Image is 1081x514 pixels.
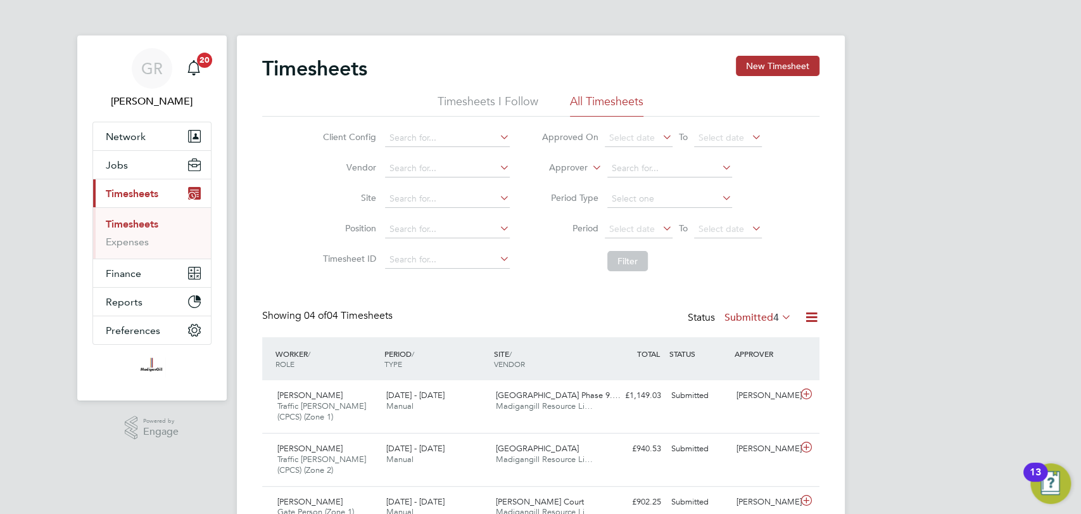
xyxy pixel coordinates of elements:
[531,162,588,174] label: Approver
[106,236,149,248] a: Expenses
[607,160,732,177] input: Search for...
[106,131,146,143] span: Network
[688,309,794,327] div: Status
[570,94,643,117] li: All Timesheets
[92,94,212,109] span: Goncalo Rodrigues
[666,492,732,513] div: Submitted
[277,390,343,401] span: [PERSON_NAME]
[637,349,660,359] span: TOTAL
[541,222,598,234] label: Period
[496,443,579,454] span: [GEOGRAPHIC_DATA]
[262,309,395,323] div: Showing
[385,160,510,177] input: Search for...
[724,311,792,324] label: Submitted
[272,342,382,375] div: WORKER
[143,427,179,437] span: Engage
[386,454,414,465] span: Manual
[137,357,166,378] img: madigangill-logo-retina.png
[600,385,666,406] div: £1,149.03
[93,259,211,287] button: Finance
[308,349,310,359] span: /
[277,454,366,475] span: Traffic [PERSON_NAME] (CPCS) (Zone 2)
[277,443,343,454] span: [PERSON_NAME]
[731,492,797,513] div: [PERSON_NAME]
[600,439,666,459] div: £940.53
[93,122,211,150] button: Network
[607,190,732,208] input: Select one
[496,496,584,507] span: [PERSON_NAME] Court
[93,179,211,207] button: Timesheets
[438,94,538,117] li: Timesheets I Follow
[541,131,598,143] label: Approved On
[600,492,666,513] div: £902.25
[736,56,819,76] button: New Timesheet
[496,454,593,465] span: Madigangill Resource Li…
[277,496,343,507] span: [PERSON_NAME]
[386,496,445,507] span: [DATE] - [DATE]
[541,192,598,203] label: Period Type
[496,401,593,411] span: Madigangill Resource Li…
[1030,463,1071,504] button: Open Resource Center, 13 new notifications
[319,162,376,173] label: Vendor
[106,188,158,200] span: Timesheets
[509,349,512,359] span: /
[304,309,327,322] span: 04 of
[731,385,797,406] div: [PERSON_NAME]
[141,60,163,77] span: GR
[675,220,692,236] span: To
[319,222,376,234] label: Position
[1030,472,1041,489] div: 13
[93,288,211,316] button: Reports
[77,35,227,401] nav: Main navigation
[731,439,797,459] div: [PERSON_NAME]
[106,218,158,230] a: Timesheets
[181,48,206,89] a: 20
[666,342,732,365] div: STATUS
[607,251,648,271] button: Filter
[93,207,211,259] div: Timesheets
[275,359,294,369] span: ROLE
[304,309,393,322] span: 04 Timesheets
[494,359,525,369] span: VENDOR
[319,192,376,203] label: Site
[93,316,211,344] button: Preferences
[93,151,211,179] button: Jobs
[496,390,621,401] span: [GEOGRAPHIC_DATA] Phase 9.…
[319,253,376,264] label: Timesheet ID
[106,296,142,308] span: Reports
[381,342,491,375] div: PERIOD
[106,267,141,279] span: Finance
[773,311,779,324] span: 4
[699,132,744,143] span: Select date
[731,342,797,365] div: APPROVER
[319,131,376,143] label: Client Config
[106,324,160,337] span: Preferences
[385,129,510,147] input: Search for...
[143,416,179,427] span: Powered by
[609,132,655,143] span: Select date
[125,416,179,440] a: Powered byEngage
[385,221,510,238] input: Search for...
[277,401,366,422] span: Traffic [PERSON_NAME] (CPCS) (Zone 1)
[386,401,414,411] span: Manual
[699,223,744,235] span: Select date
[675,129,692,145] span: To
[412,349,414,359] span: /
[92,357,212,378] a: Go to home page
[386,443,445,454] span: [DATE] - [DATE]
[385,190,510,208] input: Search for...
[262,56,367,81] h2: Timesheets
[106,159,128,171] span: Jobs
[491,342,600,375] div: SITE
[92,48,212,109] a: GR[PERSON_NAME]
[384,359,402,369] span: TYPE
[197,53,212,68] span: 20
[609,223,655,235] span: Select date
[386,390,445,401] span: [DATE] - [DATE]
[666,385,732,406] div: Submitted
[666,439,732,459] div: Submitted
[385,251,510,269] input: Search for...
